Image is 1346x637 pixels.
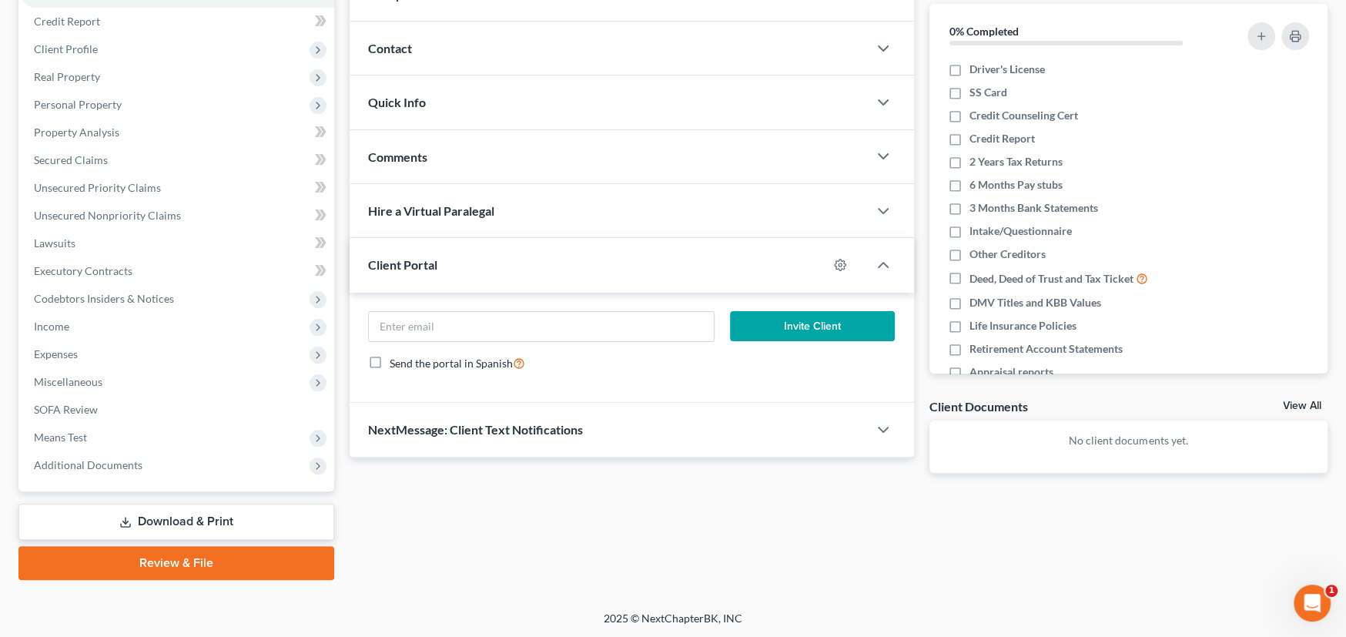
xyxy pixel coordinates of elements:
span: Income [34,320,69,333]
span: Real Property [34,70,100,83]
span: Additional Documents [34,458,142,471]
p: No client documents yet. [942,433,1316,448]
span: Client Profile [34,42,98,55]
span: Property Analysis [34,126,119,139]
span: Deed, Deed of Trust and Tax Ticket [969,271,1133,287]
a: Executory Contracts [22,257,334,285]
a: Lawsuits [22,230,334,257]
span: SS Card [969,85,1007,100]
span: Means Test [34,431,87,444]
span: Unsecured Nonpriority Claims [34,209,181,222]
span: Credit Counseling Cert [969,108,1078,123]
span: Codebtors Insiders & Notices [34,292,174,305]
span: Other Creditors [969,246,1046,262]
a: View All [1283,401,1321,411]
span: Send the portal in Spanish [390,357,513,370]
button: Invite Client [730,311,896,342]
span: SOFA Review [34,403,98,416]
span: 3 Months Bank Statements [969,200,1098,216]
span: Retirement Account Statements [969,341,1123,357]
span: Miscellaneous [34,375,102,388]
span: Contact [368,41,412,55]
span: Driver's License [969,62,1045,77]
a: Unsecured Nonpriority Claims [22,202,334,230]
span: Personal Property [34,98,122,111]
span: 2 Years Tax Returns [969,154,1063,169]
a: Credit Report [22,8,334,35]
span: Comments [368,149,427,164]
span: Expenses [34,347,78,360]
a: Download & Print [18,504,334,540]
span: Client Portal [368,257,437,272]
span: Quick Info [368,95,426,109]
span: Lawsuits [34,236,75,250]
iframe: Intercom live chat [1294,585,1331,622]
span: DMV Titles and KBB Values [969,295,1101,310]
span: NextMessage: Client Text Notifications [368,422,583,437]
span: Appraisal reports [969,364,1053,380]
span: Intake/Questionnaire [969,223,1072,239]
span: Executory Contracts [34,264,132,277]
input: Enter email [369,312,714,341]
a: SOFA Review [22,396,334,424]
span: Hire a Virtual Paralegal [368,203,494,218]
strong: 0% Completed [949,25,1019,38]
a: Property Analysis [22,119,334,146]
span: Unsecured Priority Claims [34,181,161,194]
span: 6 Months Pay stubs [969,177,1063,193]
span: Life Insurance Policies [969,318,1076,334]
span: 1 [1325,585,1338,597]
div: Client Documents [929,398,1028,414]
span: Secured Claims [34,153,108,166]
a: Unsecured Priority Claims [22,174,334,202]
a: Secured Claims [22,146,334,174]
span: Credit Report [969,131,1035,146]
span: Credit Report [34,15,100,28]
a: Review & File [18,546,334,580]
